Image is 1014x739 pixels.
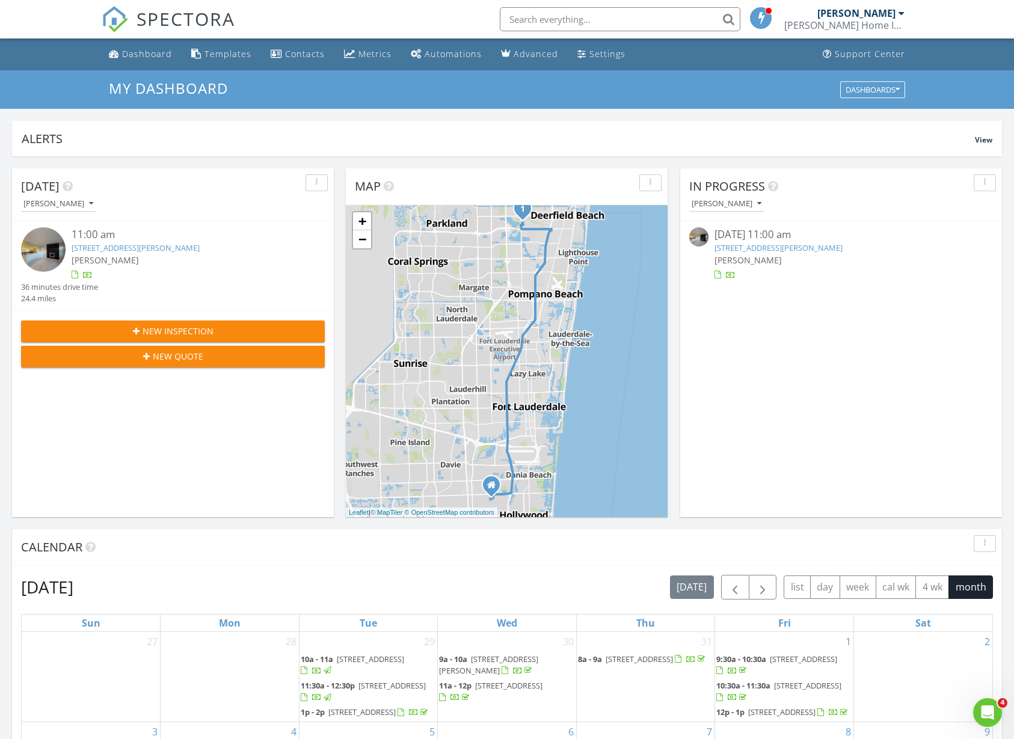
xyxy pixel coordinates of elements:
img: streetview [21,227,66,272]
a: 10a - 11a [STREET_ADDRESS] [301,652,437,678]
div: Templates [204,48,251,60]
img: streetview [689,227,708,247]
span: [STREET_ADDRESS] [328,707,396,717]
a: Dashboard [104,43,177,66]
div: 11:00 am [72,227,300,242]
span: [STREET_ADDRESS] [358,680,426,691]
a: [DATE] 11:00 am [STREET_ADDRESS][PERSON_NAME] [PERSON_NAME] [689,227,993,281]
span: [STREET_ADDRESS] [337,654,404,664]
a: Zoom out [353,230,371,248]
span: New Quote [153,350,203,363]
a: Go to August 2, 2025 [982,632,992,651]
a: 11a - 12p [STREET_ADDRESS] [439,680,542,702]
a: Tuesday [357,615,379,631]
a: 9:30a - 10:30a [STREET_ADDRESS] [716,654,837,676]
button: [DATE] [670,575,714,599]
span: Calendar [21,539,82,555]
a: 1p - 2p [STREET_ADDRESS] [301,705,437,720]
button: week [840,575,876,599]
iframe: Intercom live chat [973,698,1002,727]
span: [STREET_ADDRESS][PERSON_NAME] [439,654,538,676]
td: Go to July 27, 2025 [22,632,161,722]
span: [STREET_ADDRESS] [475,680,542,691]
div: Contacts [285,48,325,60]
a: Monday [217,615,243,631]
button: cal wk [876,575,917,599]
div: Metrics [358,48,392,60]
div: Advanced [514,48,558,60]
a: Zoom in [353,212,371,230]
span: 10:30a - 11:30a [716,680,770,691]
span: 9a - 10a [439,654,467,664]
div: 36 minutes drive time [21,281,98,293]
span: [STREET_ADDRESS] [774,680,841,691]
a: Go to August 1, 2025 [843,632,853,651]
div: Dashboards [846,85,900,94]
button: New Quote [21,346,325,367]
a: Support Center [818,43,910,66]
button: [PERSON_NAME] [689,196,764,212]
a: Go to July 30, 2025 [561,632,576,651]
span: 10a - 11a [301,654,333,664]
span: [STREET_ADDRESS] [748,707,816,717]
span: 11a - 12p [439,680,472,691]
button: Previous month [721,575,749,599]
span: [PERSON_NAME] [72,254,139,266]
span: 4 [998,698,1007,708]
button: Next month [749,575,777,599]
span: My Dashboard [109,78,228,98]
div: 1911 n 43rd ave, Hollywood FL 33021 [491,485,499,492]
div: [PERSON_NAME] [692,200,761,208]
a: Metrics [339,43,396,66]
td: Go to July 28, 2025 [161,632,300,722]
a: Automations (Basic) [406,43,487,66]
a: © MapTiler [370,509,403,516]
a: 9:30a - 10:30a [STREET_ADDRESS] [716,652,852,678]
span: New Inspection [143,325,214,337]
a: 9a - 10a [STREET_ADDRESS][PERSON_NAME] [439,652,575,678]
span: [STREET_ADDRESS] [606,654,673,664]
a: 10a - 11a [STREET_ADDRESS] [301,654,404,676]
button: 4 wk [915,575,949,599]
a: Go to July 31, 2025 [699,632,714,651]
a: Contacts [266,43,330,66]
div: 24.4 miles [21,293,98,304]
span: View [975,135,992,145]
div: [PERSON_NAME] [23,200,93,208]
div: Automations [425,48,482,60]
span: In Progress [689,178,765,194]
button: list [784,575,811,599]
a: Go to July 28, 2025 [283,632,299,651]
a: Go to July 29, 2025 [422,632,437,651]
img: The Best Home Inspection Software - Spectora [102,6,128,32]
span: 12p - 1p [716,707,745,717]
td: Go to August 1, 2025 [715,632,854,722]
a: 12p - 1p [STREET_ADDRESS] [716,705,852,720]
a: SPECTORA [102,16,235,41]
a: Thursday [634,615,657,631]
a: 9a - 10a [STREET_ADDRESS][PERSON_NAME] [439,654,538,676]
button: [PERSON_NAME] [21,196,96,212]
div: Settings [589,48,625,60]
a: Sunday [79,615,103,631]
a: 11:30a - 12:30p [STREET_ADDRESS] [301,680,426,702]
a: 11:00 am [STREET_ADDRESS][PERSON_NAME] [PERSON_NAME] 36 minutes drive time 24.4 miles [21,227,325,304]
span: Map [355,178,381,194]
span: 8a - 9a [578,654,602,664]
h2: [DATE] [21,575,73,599]
button: day [810,575,840,599]
span: [DATE] [21,178,60,194]
span: 11:30a - 12:30p [301,680,355,691]
i: 1 [520,205,525,213]
a: Saturday [913,615,933,631]
a: Leaflet [349,509,369,516]
a: 10:30a - 11:30a [STREET_ADDRESS] [716,680,841,702]
div: [DATE] 11:00 am [714,227,968,242]
button: New Inspection [21,320,325,342]
td: Go to July 30, 2025 [438,632,577,722]
a: 1p - 2p [STREET_ADDRESS] [301,707,430,717]
div: | [346,507,497,518]
div: Alerts [22,130,975,147]
div: Dashboard [122,48,172,60]
a: [STREET_ADDRESS][PERSON_NAME] [714,242,843,253]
